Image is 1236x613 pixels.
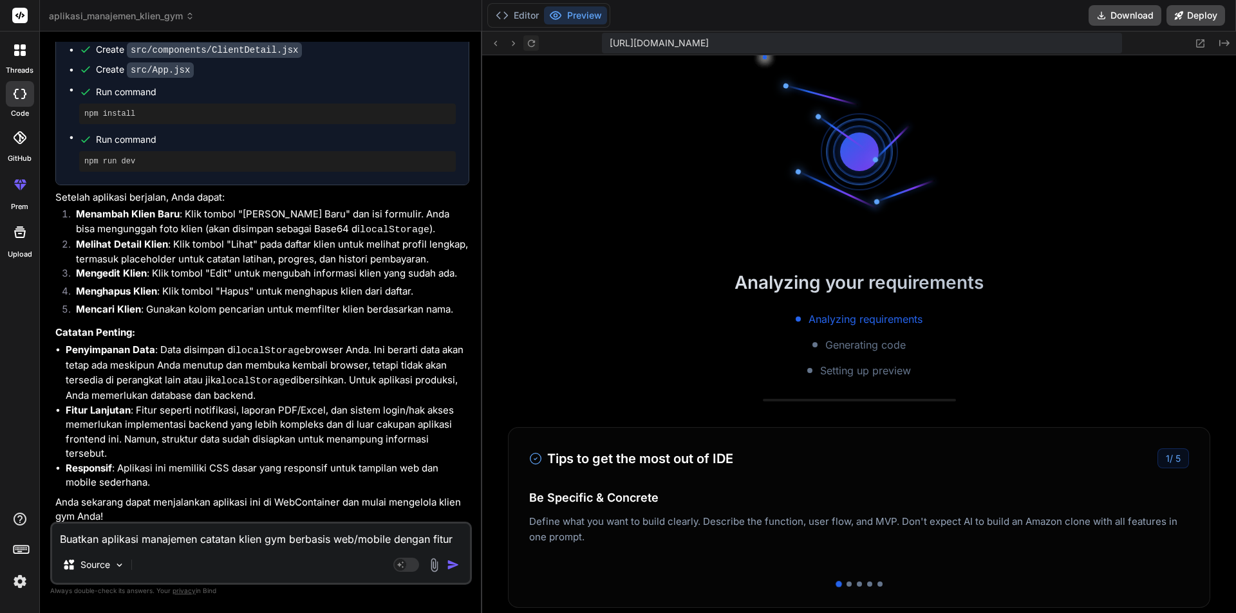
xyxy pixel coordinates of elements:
[11,108,29,119] label: code
[610,37,709,50] span: [URL][DOMAIN_NAME]
[96,86,456,98] span: Run command
[66,207,469,237] li: : Klik tombol "[PERSON_NAME] Baru" dan isi formulir. Anda bisa mengunggah foto klien (akan disimp...
[96,43,302,57] div: Create
[820,363,911,378] span: Setting up preview
[127,62,194,78] code: src/App.jsx
[55,190,469,205] p: Setelah aplikasi berjalan, Anda dapat:
[66,462,112,474] strong: Responsif
[529,489,1189,506] h4: Be Specific & Concrete
[825,337,906,352] span: Generating code
[8,153,32,164] label: GitHub
[529,527,1189,558] p: Deploy your Next.js and React projects to Vercel. For Node.js backend, deploy to a hosted contain...
[96,63,194,77] div: Create
[80,558,110,571] p: Source
[236,345,305,356] code: localStorage
[1175,453,1181,464] span: 5
[447,558,460,571] img: icon
[1089,5,1161,26] button: Download
[76,238,168,250] strong: Melihat Detail Klien
[6,65,33,76] label: threads
[529,502,1189,519] h4: Easy Deployment
[66,343,155,356] strong: Penyimpanan Data
[96,133,456,146] span: Run command
[84,109,451,119] pre: npm install
[66,404,131,416] strong: Fitur Lanjutan
[66,284,469,302] li: : Klik tombol "Hapus" untuk menghapus klien dari daftar.
[427,558,442,572] img: attachment
[76,208,180,220] strong: Menambah Klien Baru
[8,249,32,260] label: Upload
[482,269,1236,296] h2: Analyzing your requirements
[360,224,429,235] code: localStorage
[809,311,922,327] span: Analyzing requirements
[49,10,194,23] span: aplikasi_manajemen_klien_gym
[66,266,469,284] li: : Klik tombol "Edit" untuk mengubah informasi klien yang sudah ada.
[9,571,31,592] img: settings
[1157,448,1189,468] div: /
[114,560,125,571] img: Pick Models
[84,156,451,167] pre: npm run dev
[221,376,290,387] code: localStorage
[76,303,141,315] strong: Mencari Klien
[491,6,544,24] button: Editor
[66,343,469,403] li: : Data disimpan di browser Anda. Ini berarti data akan tetap ada meskipun Anda menutup dan membuk...
[1166,5,1225,26] button: Deploy
[1166,453,1170,464] span: 1
[66,403,469,461] li: : Fitur seperti notifikasi, laporan PDF/Excel, dan sistem login/hak akses memerlukan implementasi...
[173,587,196,594] span: privacy
[11,201,28,212] label: prem
[66,461,469,490] li: : Aplikasi ini memiliki CSS dasar yang responsif untuk tampilan web dan mobile sederhana.
[529,449,733,468] h3: Tips to get the most out of IDE
[66,302,469,320] li: : Gunakan kolom pencarian untuk memfilter klien berdasarkan nama.
[76,267,147,279] strong: Mengedit Klien
[55,495,469,524] p: Anda sekarang dapat menjalankan aplikasi ini di WebContainer dan mulai mengelola klien gym Anda!
[66,237,469,266] li: : Klik tombol "Lihat" pada daftar klien untuk melihat profil lengkap, termasuk placeholder untuk ...
[127,42,302,58] code: src/components/ClientDetail.jsx
[544,6,607,24] button: Preview
[50,585,472,597] p: Always double-check its answers. Your in Bind
[76,285,157,297] strong: Menghapus Klien
[55,326,135,338] strong: Catatan Penting:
